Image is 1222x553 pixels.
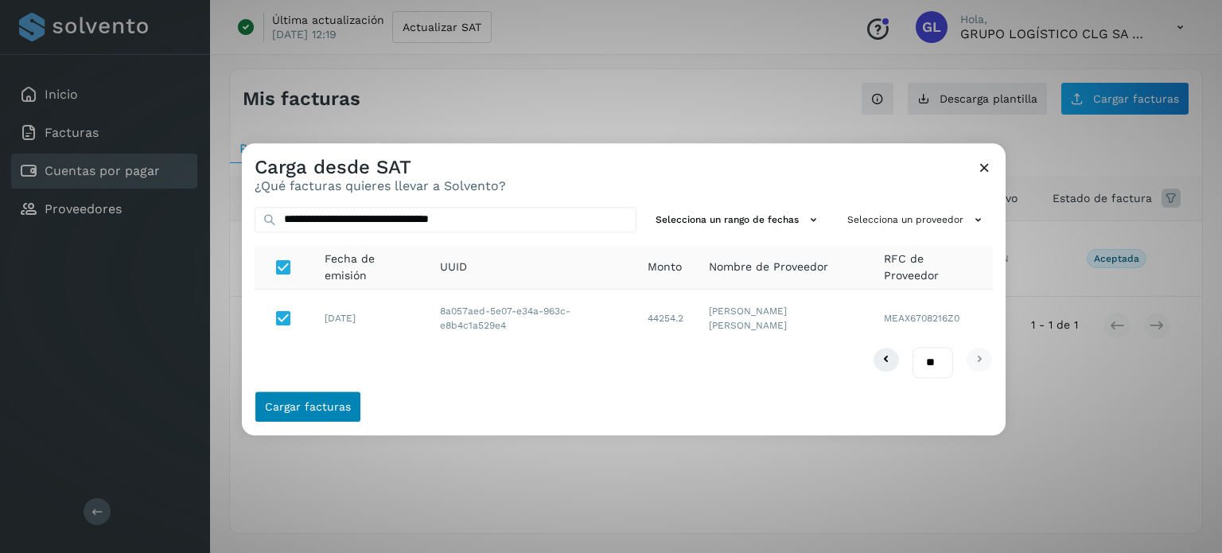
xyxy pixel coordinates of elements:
[312,290,427,348] td: [DATE]
[255,391,361,423] button: Cargar facturas
[255,156,506,179] h3: Carga desde SAT
[696,290,871,348] td: [PERSON_NAME] [PERSON_NAME]
[440,259,467,276] span: UUID
[325,251,414,284] span: Fecha de emisión
[648,259,682,276] span: Monto
[871,290,993,348] td: MEAX6708216Z0
[709,259,828,276] span: Nombre de Proveedor
[649,207,828,233] button: Selecciona un rango de fechas
[427,290,634,348] td: 8a057aed-5e07-e34a-963c-e8b4c1a529e4
[884,251,980,284] span: RFC de Proveedor
[841,207,993,233] button: Selecciona un proveedor
[265,401,351,412] span: Cargar facturas
[635,290,696,348] td: 44254.2
[255,179,506,194] p: ¿Qué facturas quieres llevar a Solvento?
